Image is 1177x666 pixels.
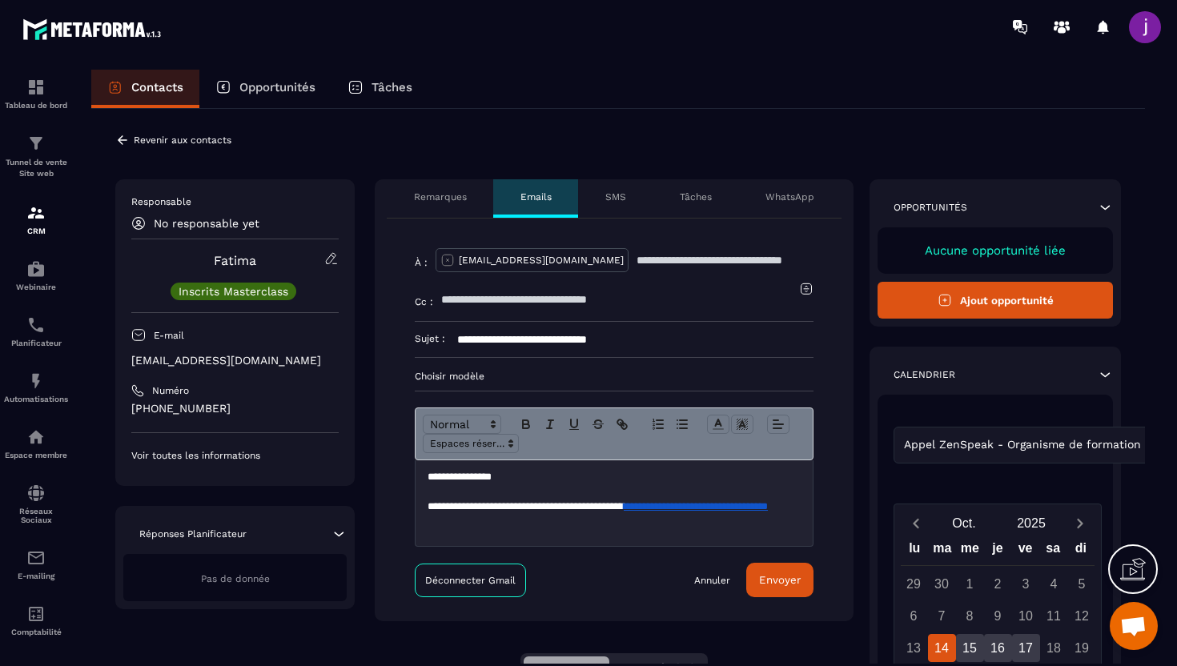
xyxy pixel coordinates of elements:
[179,286,288,297] p: Inscrits Masterclass
[956,602,984,630] div: 8
[4,536,68,592] a: emailemailE-mailing
[900,634,928,662] div: 13
[415,332,445,345] p: Sujet :
[26,203,46,223] img: formation
[878,282,1113,319] button: Ajout opportunité
[930,509,998,537] button: Open months overlay
[4,471,68,536] a: social-networksocial-networkRéseaux Sociaux
[134,134,231,146] p: Revenir aux contacts
[239,80,315,94] p: Opportunités
[26,78,46,97] img: formation
[765,191,814,203] p: WhatsApp
[415,295,433,308] p: Cc :
[984,570,1012,598] div: 2
[154,217,259,230] p: No responsable yet
[415,370,813,383] p: Choisir modèle
[520,191,552,203] p: Emails
[680,191,712,203] p: Tâches
[152,384,189,397] p: Numéro
[900,436,1144,454] span: Appel ZenSpeak - Organisme de formation
[26,548,46,568] img: email
[1068,602,1096,630] div: 12
[1040,570,1068,598] div: 4
[928,602,956,630] div: 7
[331,70,428,108] a: Tâches
[131,195,339,208] p: Responsable
[131,353,339,368] p: [EMAIL_ADDRESS][DOMAIN_NAME]
[4,157,68,179] p: Tunnel de vente Site web
[901,512,930,534] button: Previous month
[928,570,956,598] div: 30
[26,483,46,503] img: social-network
[894,368,955,381] p: Calendrier
[1144,436,1156,454] input: Search for option
[4,415,68,471] a: automationsautomationsEspace membre
[1110,602,1158,650] div: Ouvrir le chat
[1065,512,1095,534] button: Next month
[605,191,626,203] p: SMS
[4,507,68,524] p: Réseaux Sociaux
[4,451,68,459] p: Espace membre
[1012,634,1040,662] div: 17
[4,283,68,291] p: Webinaire
[4,101,68,110] p: Tableau de bord
[4,191,68,247] a: formationformationCRM
[4,628,68,636] p: Comptabilité
[894,243,1097,258] p: Aucune opportunité liée
[1012,570,1040,598] div: 3
[154,329,184,342] p: E-mail
[26,604,46,624] img: accountant
[901,537,929,565] div: lu
[929,537,957,565] div: ma
[4,66,68,122] a: formationformationTableau de bord
[201,573,270,584] span: Pas de donnée
[4,303,68,359] a: schedulerschedulerPlanificateur
[4,572,68,580] p: E-mailing
[1012,602,1040,630] div: 10
[414,191,467,203] p: Remarques
[459,254,624,267] p: [EMAIL_ADDRESS][DOMAIN_NAME]
[199,70,331,108] a: Opportunités
[956,537,984,565] div: me
[1068,570,1096,598] div: 5
[4,359,68,415] a: automationsautomationsAutomatisations
[26,427,46,447] img: automations
[91,70,199,108] a: Contacts
[415,256,428,269] p: À :
[984,634,1012,662] div: 16
[131,401,339,416] p: [PHONE_NUMBER]
[694,574,730,587] a: Annuler
[26,315,46,335] img: scheduler
[26,259,46,279] img: automations
[928,634,956,662] div: 14
[139,528,247,540] p: Réponses Planificateur
[372,80,412,94] p: Tâches
[26,371,46,391] img: automations
[900,570,928,598] div: 29
[956,570,984,598] div: 1
[1011,537,1039,565] div: ve
[4,227,68,235] p: CRM
[1067,537,1095,565] div: di
[894,201,967,214] p: Opportunités
[984,537,1012,565] div: je
[131,449,339,462] p: Voir toutes les informations
[4,339,68,347] p: Planificateur
[26,134,46,153] img: formation
[956,634,984,662] div: 15
[4,122,68,191] a: formationformationTunnel de vente Site web
[4,395,68,403] p: Automatisations
[1040,602,1068,630] div: 11
[984,602,1012,630] div: 9
[900,602,928,630] div: 6
[214,253,256,268] a: Fatima
[22,14,167,44] img: logo
[1039,537,1067,565] div: sa
[746,563,813,597] button: Envoyer
[415,564,526,597] a: Déconnecter Gmail
[131,80,183,94] p: Contacts
[4,592,68,648] a: accountantaccountantComptabilité
[1068,634,1096,662] div: 19
[4,247,68,303] a: automationsautomationsWebinaire
[1040,634,1068,662] div: 18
